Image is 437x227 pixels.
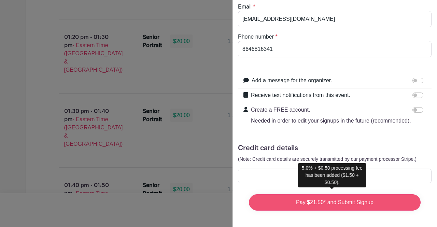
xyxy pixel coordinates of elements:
small: (Note: Credit card details are securely transmitted by our payment processor Stripe.) [238,156,417,162]
div: 5.0% + $0.50 processing fee has been added ($1.50 + $0.50). [298,163,366,187]
iframe: Secure card payment input frame [242,173,427,179]
p: Needed in order to edit your signups in the future (recommended). [251,117,411,125]
label: Phone number [238,33,274,41]
input: Pay $21.50* and Submit Signup [249,194,421,211]
p: Create a FREE account. [251,106,411,114]
label: Email [238,3,252,11]
label: Receive text notifications from this event. [251,91,350,99]
h5: Credit card details [238,144,432,152]
label: Add a message for the organizer. [252,76,332,85]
